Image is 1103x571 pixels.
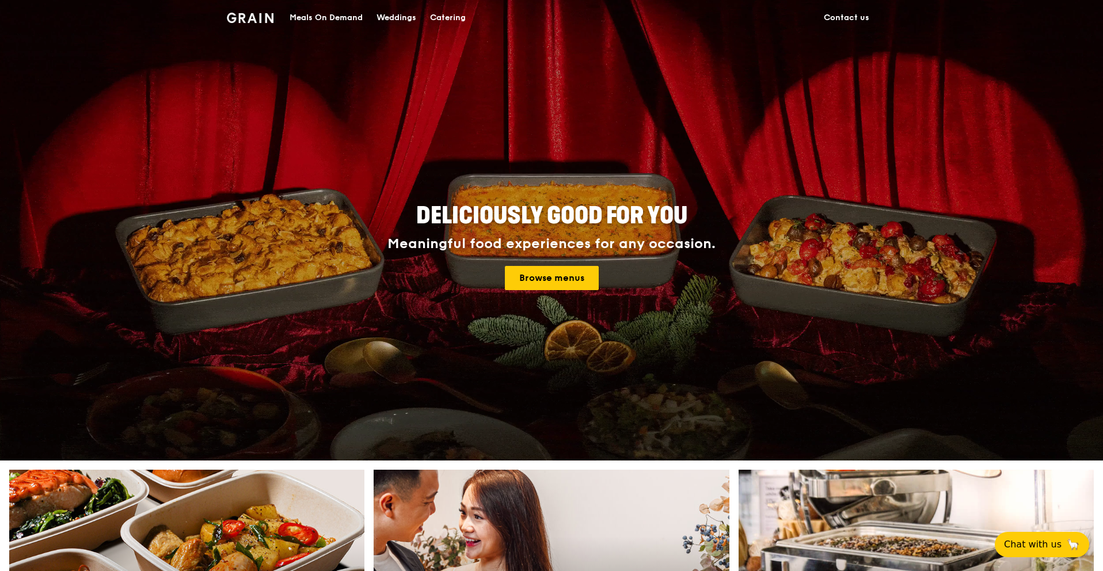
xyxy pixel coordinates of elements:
[227,13,273,23] img: Grain
[370,1,423,35] a: Weddings
[1066,538,1080,551] span: 🦙
[423,1,473,35] a: Catering
[1004,538,1062,551] span: Chat with us
[505,266,599,290] a: Browse menus
[344,236,759,252] div: Meaningful food experiences for any occasion.
[995,532,1089,557] button: Chat with us🦙
[817,1,876,35] a: Contact us
[416,202,687,230] span: Deliciously good for you
[376,1,416,35] div: Weddings
[430,1,466,35] div: Catering
[290,1,363,35] div: Meals On Demand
